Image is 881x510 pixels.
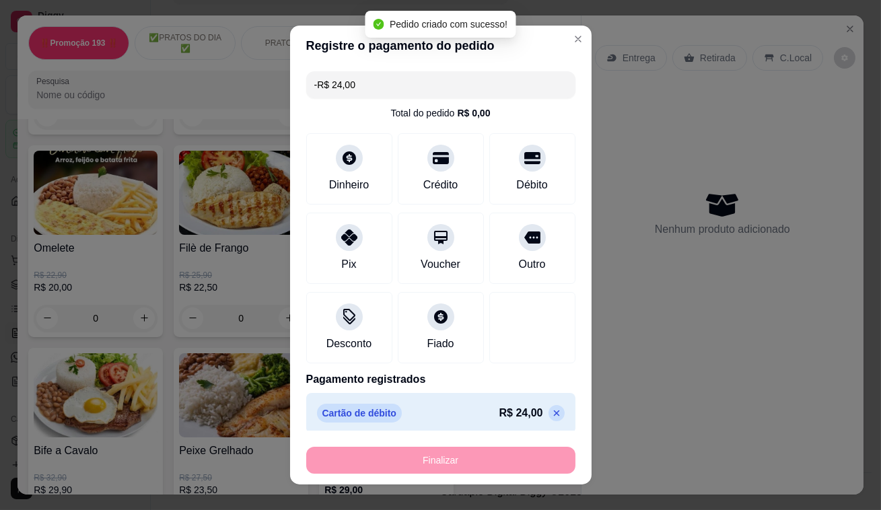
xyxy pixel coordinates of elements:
span: check-circle [374,19,384,30]
button: Close [567,28,589,50]
header: Registre o pagamento do pedido [290,26,592,66]
div: Crédito [423,177,458,193]
div: R$ 0,00 [457,106,490,120]
input: Ex.: hambúrguer de cordeiro [314,71,567,98]
p: Pagamento registrados [306,371,575,388]
div: Pix [341,256,356,272]
div: Dinheiro [329,177,369,193]
span: Pedido criado com sucesso! [390,19,507,30]
p: R$ 24,00 [499,405,543,421]
div: Desconto [326,336,372,352]
p: Cartão de débito [317,404,402,423]
div: Outro [518,256,545,272]
div: Total do pedido [390,106,490,120]
div: Débito [516,177,547,193]
div: Voucher [421,256,460,272]
div: Fiado [427,336,454,352]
